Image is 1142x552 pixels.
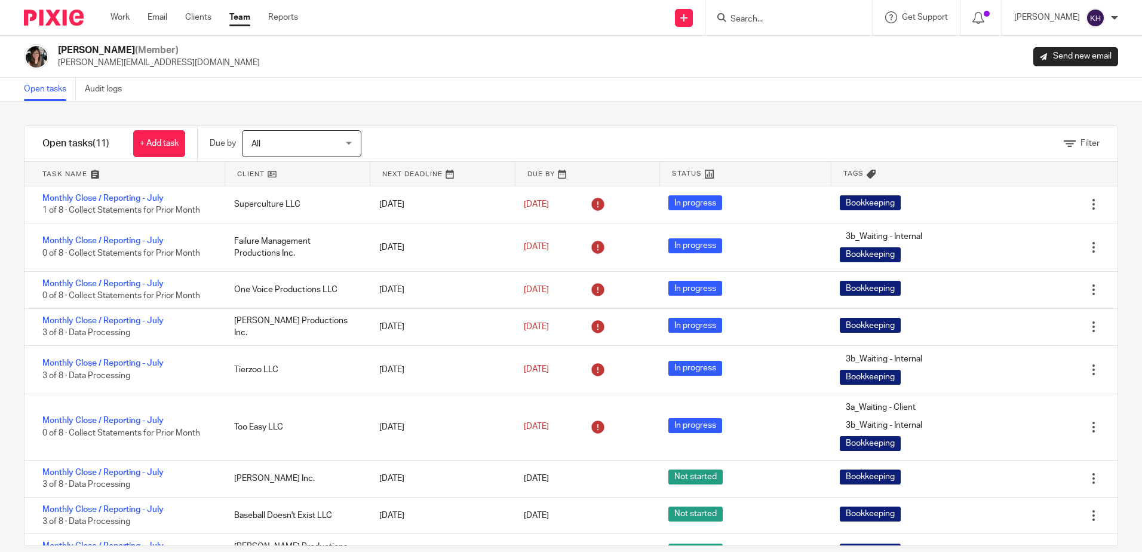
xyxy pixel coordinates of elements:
span: In progress [668,418,722,433]
span: Bookkeeping [840,470,901,484]
span: 3b_Waiting - Internal [840,418,928,433]
a: Email [148,11,167,23]
span: [DATE] [524,323,549,331]
div: [DATE] [367,278,512,302]
span: Bookkeeping [840,370,901,385]
span: In progress [668,238,722,253]
span: [DATE] [524,474,549,483]
div: Baseball Doesn't Exist LLC [222,504,367,528]
span: Get Support [902,13,948,22]
span: 1 of 8 · Collect Statements for Prior Month [42,207,200,215]
span: In progress [668,195,722,210]
span: Bookkeeping [840,195,901,210]
span: [DATE] [524,422,549,431]
a: Monthly Close / Reporting - July [42,237,164,245]
span: [DATE] [524,365,549,373]
span: 3 of 8 · Data Processing [42,329,130,337]
img: IMG_2906.JPEG [24,44,49,69]
a: Monthly Close / Reporting - July [42,359,164,367]
span: In progress [668,281,722,296]
span: Status [672,168,702,179]
div: Superculture LLC [222,192,367,216]
a: Monthly Close / Reporting - July [42,194,164,203]
span: Bookkeeping [840,436,901,451]
div: One Voice Productions LLC [222,278,367,302]
h1: Open tasks [42,137,109,150]
div: [DATE] [367,415,512,439]
span: 3 of 8 · Data Processing [42,517,130,526]
span: (11) [93,139,109,148]
span: 0 of 8 · Collect Statements for Prior Month [42,249,200,257]
p: Due by [210,137,236,149]
a: + Add task [133,130,185,157]
a: Monthly Close / Reporting - July [42,280,164,288]
a: Monthly Close / Reporting - July [42,468,164,477]
div: Failure Management Productions Inc. [222,229,367,266]
div: [PERSON_NAME] Productions Inc. [222,309,367,345]
span: 3 of 8 · Data Processing [42,372,130,380]
a: Monthly Close / Reporting - July [42,505,164,514]
a: Team [229,11,250,23]
input: Search [729,14,837,25]
div: [DATE] [367,467,512,490]
span: 3 of 8 · Data Processing [42,480,130,489]
span: (Member) [135,45,179,55]
div: [DATE] [367,358,512,382]
div: [PERSON_NAME] Inc. [222,467,367,490]
h2: [PERSON_NAME] [58,44,260,57]
span: 0 of 8 · Collect Statements for Prior Month [42,429,200,437]
span: 0 of 8 · Collect Statements for Prior Month [42,292,200,300]
span: Not started [668,507,723,522]
span: 3b_Waiting - Internal [840,229,928,244]
span: Bookkeeping [840,281,901,296]
a: Audit logs [85,78,131,101]
div: [DATE] [367,315,512,339]
span: 3a_Waiting - Client [840,400,922,415]
a: Monthly Close / Reporting - July [42,416,164,425]
span: In progress [668,318,722,333]
div: [DATE] [367,504,512,528]
span: Bookkeeping [840,318,901,333]
a: Clients [185,11,211,23]
span: All [251,140,260,148]
div: Tierzoo LLC [222,358,367,382]
span: Filter [1080,139,1100,148]
img: Pixie [24,10,84,26]
a: Send new email [1033,47,1118,66]
span: [DATE] [524,286,549,294]
span: In progress [668,361,722,376]
a: Work [110,11,130,23]
a: Monthly Close / Reporting - July [42,542,164,550]
p: [PERSON_NAME] [1014,11,1080,23]
p: [PERSON_NAME][EMAIL_ADDRESS][DOMAIN_NAME] [58,57,260,69]
span: Not started [668,470,723,484]
span: [DATE] [524,243,549,252]
a: Monthly Close / Reporting - July [42,317,164,325]
span: Bookkeeping [840,507,901,522]
span: Bookkeeping [840,247,901,262]
span: 3b_Waiting - Internal [840,352,928,367]
a: Reports [268,11,298,23]
div: [DATE] [367,192,512,216]
span: [DATE] [524,200,549,208]
span: [DATE] [524,511,549,520]
a: Open tasks [24,78,76,101]
div: Too Easy LLC [222,415,367,439]
img: svg%3E [1086,8,1105,27]
span: Tags [843,168,864,179]
div: [DATE] [367,235,512,259]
